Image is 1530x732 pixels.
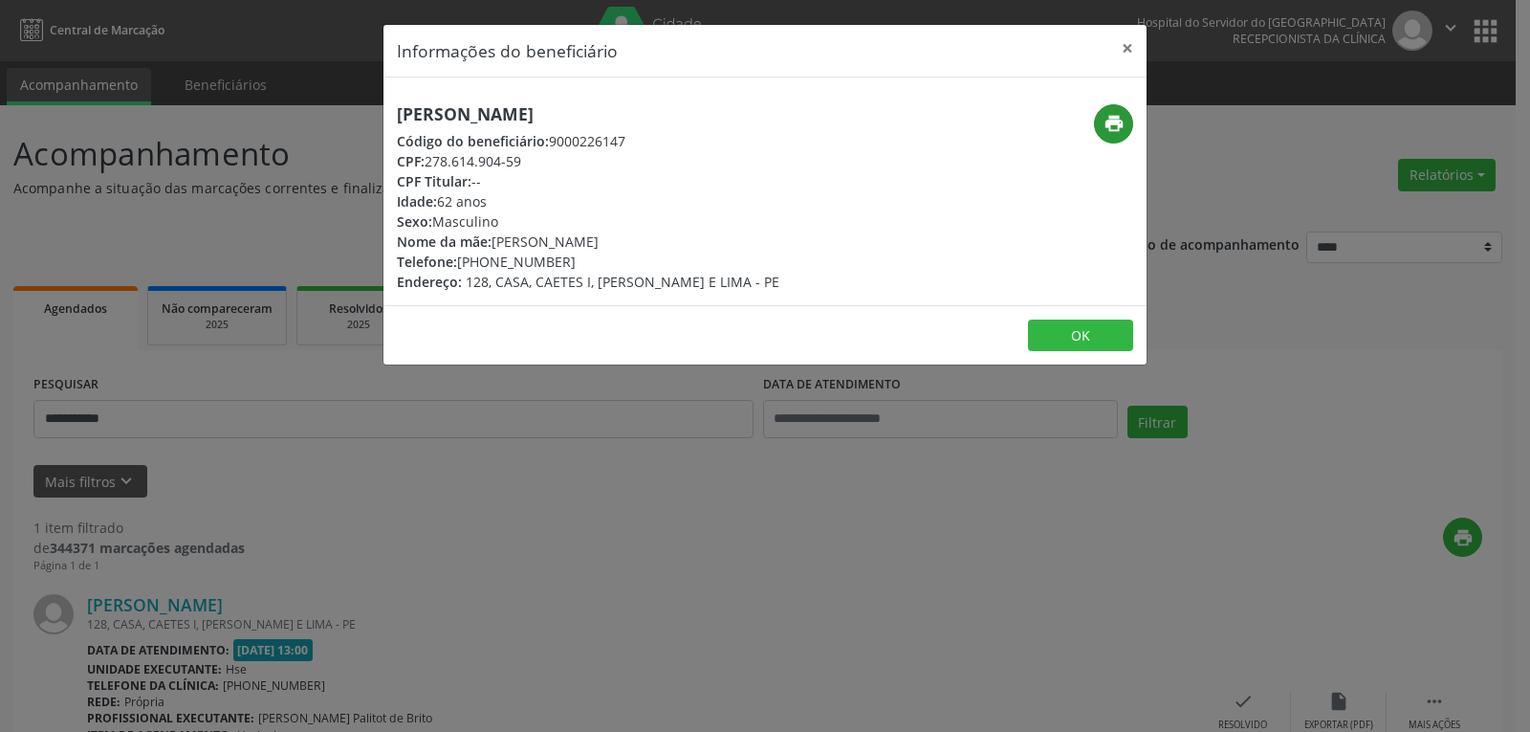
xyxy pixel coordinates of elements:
span: 128, CASA, CAETES I, [PERSON_NAME] E LIMA - PE [466,273,779,291]
span: Telefone: [397,253,457,271]
div: 62 anos [397,191,779,211]
button: Close [1108,25,1147,72]
span: Código do beneficiário: [397,132,549,150]
h5: Informações do beneficiário [397,38,618,63]
span: CPF Titular: [397,172,471,190]
h5: [PERSON_NAME] [397,104,779,124]
div: Masculino [397,211,779,232]
div: [PHONE_NUMBER] [397,252,779,272]
span: Nome da mãe: [397,233,492,251]
div: 9000226147 [397,131,779,151]
div: -- [397,171,779,191]
span: Endereço: [397,273,462,291]
span: CPF: [397,152,425,170]
span: Idade: [397,192,437,211]
button: print [1094,104,1133,144]
span: Sexo: [397,212,432,231]
i: print [1104,113,1125,134]
div: 278.614.904-59 [397,151,779,171]
button: OK [1028,320,1133,352]
div: [PERSON_NAME] [397,232,779,252]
